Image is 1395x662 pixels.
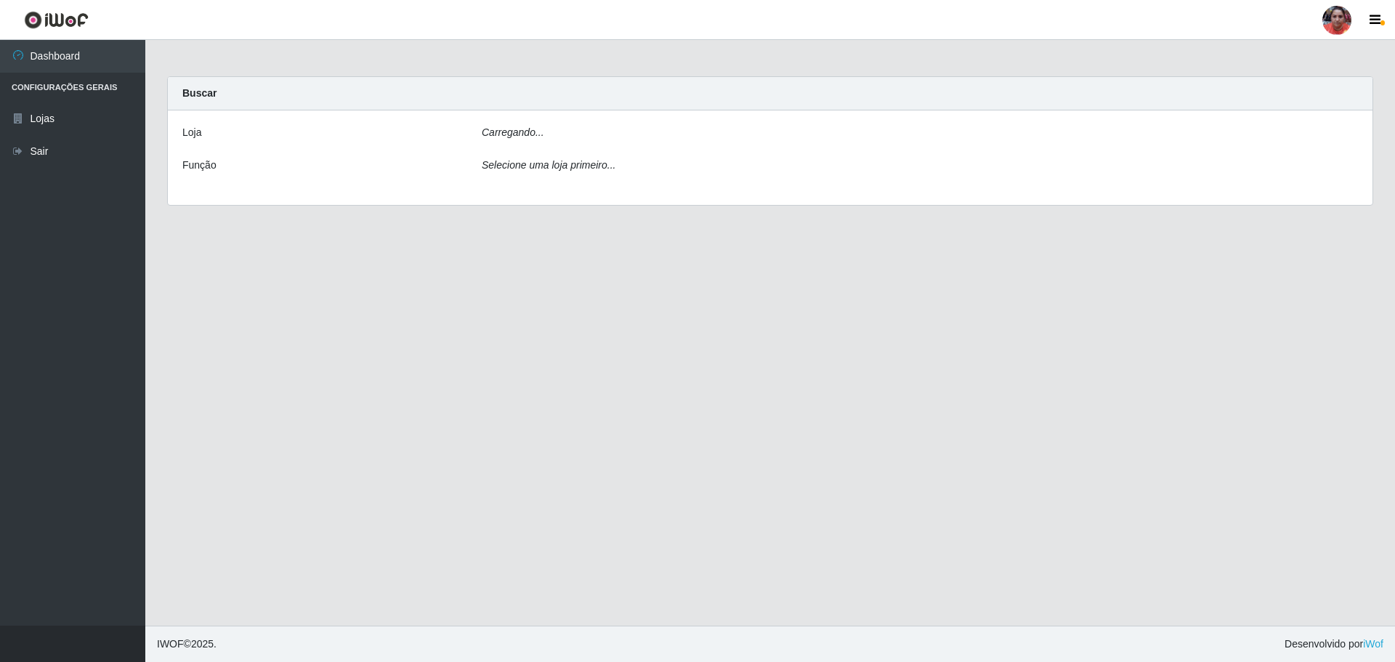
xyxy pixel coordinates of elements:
[182,158,217,173] label: Função
[182,87,217,99] strong: Buscar
[482,159,615,171] i: Selecione uma loja primeiro...
[24,11,89,29] img: CoreUI Logo
[182,125,201,140] label: Loja
[1363,638,1383,650] a: iWof
[157,638,184,650] span: IWOF
[157,637,217,652] span: © 2025 .
[482,126,544,138] i: Carregando...
[1285,637,1383,652] span: Desenvolvido por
